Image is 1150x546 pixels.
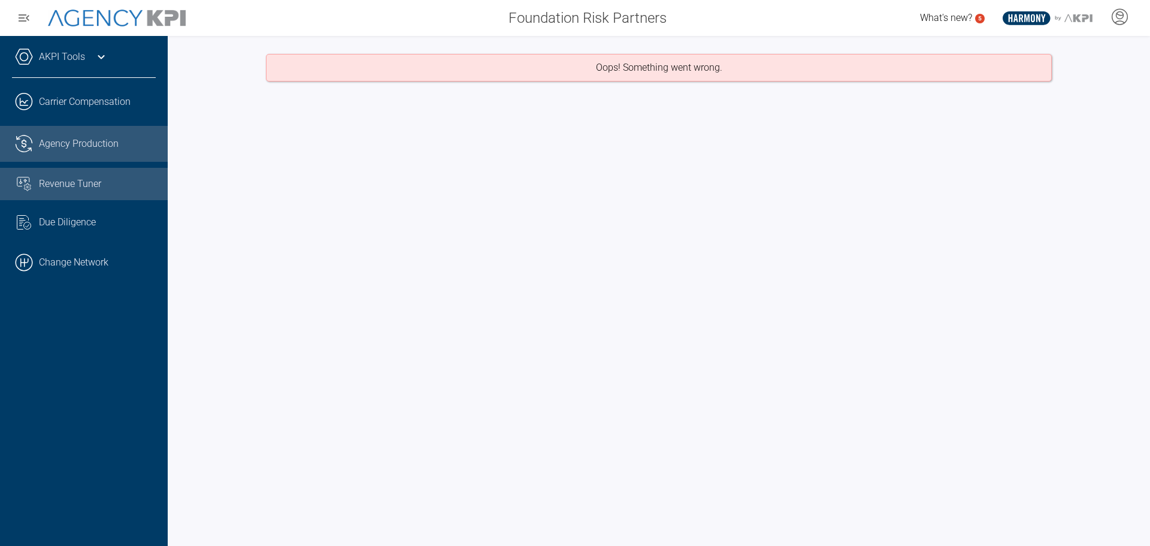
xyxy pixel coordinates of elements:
span: Agency Production [39,137,119,151]
p: Oops! Something went wrong. [596,61,722,75]
span: Foundation Risk Partners [509,7,667,29]
span: Revenue Tuner [39,177,101,191]
text: 5 [978,15,982,22]
span: What's new? [920,12,972,23]
a: 5 [975,14,985,23]
a: AKPI Tools [39,50,85,64]
span: Due Diligence [39,215,96,230]
img: AgencyKPI [48,10,186,27]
